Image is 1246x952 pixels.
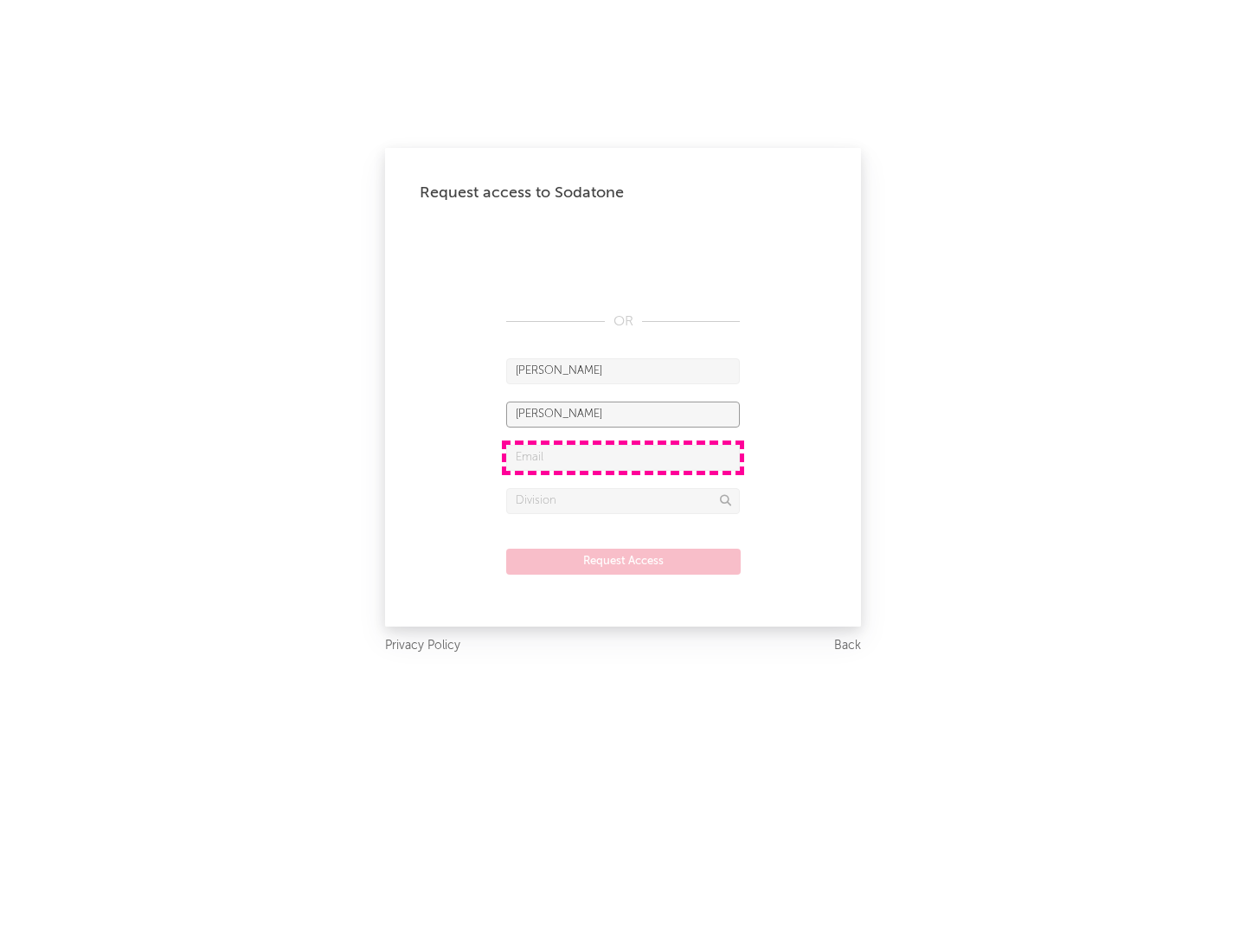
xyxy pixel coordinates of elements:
[420,183,826,203] div: Request access to Sodatone
[834,635,861,657] a: Back
[506,488,740,514] input: Division
[506,402,740,428] input: Last Name
[506,445,740,471] input: Email
[506,312,740,332] div: OR
[506,358,740,384] input: First Name
[385,635,460,657] a: Privacy Policy
[506,549,741,575] button: Request Access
